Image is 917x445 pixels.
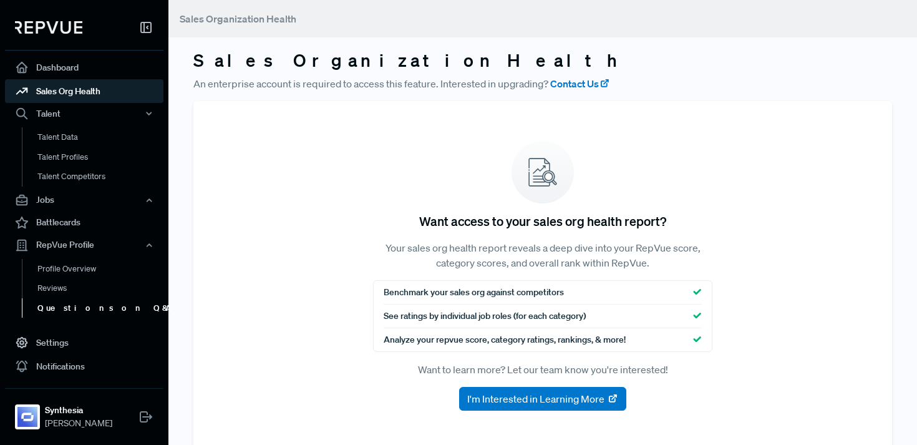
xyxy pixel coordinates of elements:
[45,417,112,430] span: [PERSON_NAME]
[22,298,180,318] a: Questions on Q&A
[15,21,82,34] img: RepVue
[5,211,163,235] a: Battlecards
[419,213,666,228] h5: Want access to your sales org health report?
[5,331,163,355] a: Settings
[5,103,163,124] button: Talent
[22,278,180,298] a: Reviews
[5,388,163,435] a: SynthesiaSynthesia[PERSON_NAME]
[45,404,112,417] strong: Synthesia
[5,355,163,378] a: Notifications
[5,190,163,211] button: Jobs
[22,167,180,187] a: Talent Competitors
[22,259,180,279] a: Profile Overview
[373,362,712,377] p: Want to learn more? Let our team know you're interested!
[550,76,610,91] a: Contact Us
[193,76,892,91] p: An enterprise account is required to access this feature. Interested in upgrading?
[459,387,626,411] button: I'm Interested in Learning More
[22,147,180,167] a: Talent Profiles
[384,333,626,346] span: Analyze your repvue score, category ratings, rankings, & more!
[384,310,586,323] span: See ratings by individual job roles (for each category)
[384,286,564,299] span: Benchmark your sales org against competitors
[193,50,892,71] h3: Sales Organization Health
[373,240,712,270] p: Your sales org health report reveals a deep dive into your RepVue score, category scores, and ove...
[5,235,163,256] button: RepVue Profile
[17,407,37,427] img: Synthesia
[22,127,180,147] a: Talent Data
[467,391,604,406] span: I'm Interested in Learning More
[5,56,163,79] a: Dashboard
[180,12,296,25] span: Sales Organization Health
[5,79,163,103] a: Sales Org Health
